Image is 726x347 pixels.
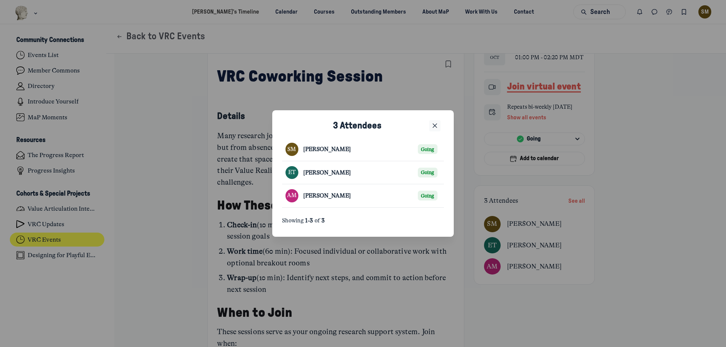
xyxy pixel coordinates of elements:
span: [PERSON_NAME] [303,192,351,199]
span: Going [418,191,437,200]
a: View user profile [303,167,395,178]
a: View user profile [303,144,395,154]
span: 3 [321,217,324,224]
span: [PERSON_NAME] [303,169,351,176]
span: Going [418,168,437,177]
a: View user profile [303,190,395,201]
a: View user profile [285,191,299,199]
button: Close [429,120,441,131]
a: View user profile [285,168,299,176]
h5: 3 Attendees [298,120,416,131]
span: Showing [282,217,304,224]
span: Going [418,144,437,154]
div: SM [285,143,299,156]
span: of [315,217,320,224]
div: ET [285,166,299,179]
a: View user profile [285,145,299,153]
span: [PERSON_NAME] [303,146,351,153]
span: 1 - 3 [305,217,313,224]
div: AM [285,189,299,202]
